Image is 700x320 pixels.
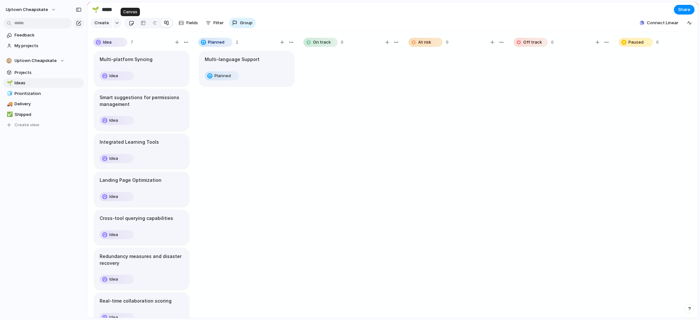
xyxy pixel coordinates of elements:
[213,20,224,26] span: Filter
[6,101,12,107] button: 🚚
[647,20,678,26] span: Connect Linear
[109,117,118,124] span: Idea
[628,39,644,46] span: Paused
[236,39,238,46] span: 1
[94,134,189,169] div: Integrated Learning ToolsIdea
[176,18,201,28] button: Fields
[98,71,135,81] button: Idea
[7,111,11,118] div: ✅
[100,56,153,63] h1: Multi-platform Syncing
[100,177,162,184] h1: Landing Page Optimization
[92,5,99,14] div: 🌱
[94,172,189,207] div: Landing Page OptimizationIdea
[15,69,82,76] span: Projects
[15,32,82,38] span: Feedback
[3,30,84,40] a: Feedback
[3,89,84,98] a: 🧊Prioritization
[98,153,135,164] button: Idea
[131,39,133,46] span: 7
[94,51,189,86] div: Multi-platform SyncingIdea
[6,6,48,13] span: Uptown Cheapskate
[214,73,231,79] span: Planned
[7,90,11,97] div: 🧊
[205,56,260,63] h1: Multi-language Support
[3,41,84,51] a: My projects
[551,39,554,46] span: 0
[90,5,101,15] button: 🌱
[313,39,331,46] span: On track
[3,120,84,130] button: Create view
[15,57,57,64] span: Uptown Cheapskate
[229,18,256,28] button: Group
[109,276,118,283] span: Idea
[94,20,109,26] span: Create
[100,297,172,305] h1: Real-time collaboration scoring
[446,39,449,46] span: 0
[208,39,224,46] span: Planned
[523,39,542,46] span: Off track
[15,111,82,118] span: Shipped
[674,5,695,15] button: Share
[109,193,118,200] span: Idea
[98,230,135,240] button: Idea
[6,90,12,97] button: 🧊
[100,253,183,266] h1: Redundancy measures and disaster recovery
[98,191,135,202] button: Idea
[103,39,112,46] span: Idea
[3,110,84,119] a: ✅Shipped
[98,274,135,284] button: Idea
[91,18,112,28] button: Create
[15,90,82,97] span: Prioritization
[94,210,189,245] div: Cross-tool querying capabilitiesIdea
[678,6,690,13] span: Share
[15,101,82,107] span: Delivery
[98,115,135,126] button: Idea
[203,71,241,81] button: Planned
[15,122,39,128] span: Create view
[203,18,226,28] button: Filter
[100,139,159,146] h1: Integrated Learning Tools
[6,80,12,86] button: 🌱
[240,20,252,26] span: Group
[3,68,84,77] a: Projects
[7,100,11,108] div: 🚚
[3,78,84,88] a: 🌱Ideas
[15,43,82,49] span: My projects
[109,73,118,79] span: Idea
[341,39,343,46] span: 0
[100,94,183,108] h1: Smart suggestions for permissions management
[199,51,294,86] div: Multi-language SupportPlanned
[7,79,11,87] div: 🌱
[109,232,118,238] span: Idea
[109,155,118,162] span: Idea
[3,5,59,15] button: Uptown Cheapskate
[3,99,84,109] a: 🚚Delivery
[94,89,189,130] div: Smart suggestions for permissions managementIdea
[3,56,84,66] button: Uptown Cheapskate
[637,18,681,28] button: Connect Linear
[94,248,189,289] div: Redundancy measures and disaster recoveryIdea
[121,8,140,16] div: Canvas
[100,215,173,222] h1: Cross-tool querying capabilities
[6,111,12,118] button: ✅
[186,20,198,26] span: Fields
[656,39,659,46] span: 0
[15,80,82,86] span: Ideas
[418,39,431,46] span: At risk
